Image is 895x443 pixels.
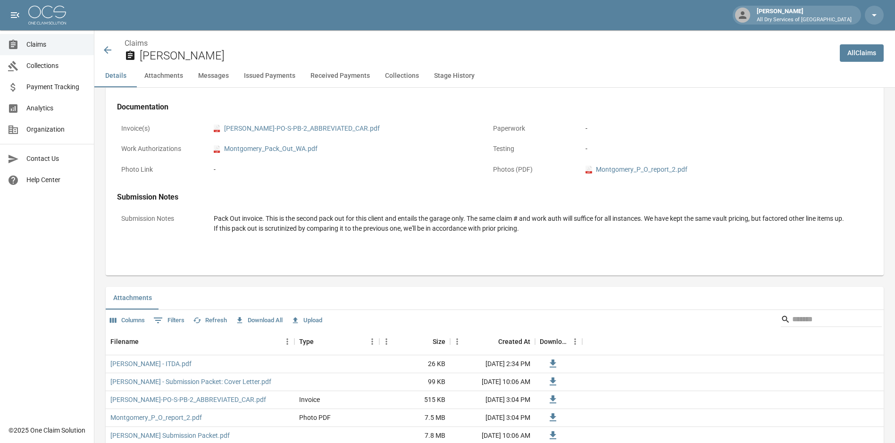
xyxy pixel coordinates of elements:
[6,6,25,25] button: open drawer
[236,65,303,87] button: Issued Payments
[540,328,568,355] div: Download
[427,65,482,87] button: Stage History
[489,140,574,158] p: Testing
[450,391,535,409] div: [DATE] 3:04 PM
[498,328,530,355] div: Created At
[450,328,535,355] div: Created At
[586,144,845,154] div: -
[8,426,85,435] div: © 2025 One Claim Solution
[117,140,202,158] p: Work Authorizations
[110,395,266,404] a: [PERSON_NAME]-PO-S-PB-2_ABBREVIATED_CAR.pdf
[289,313,325,328] button: Upload
[26,154,86,164] span: Contact Us
[214,124,380,134] a: pdf[PERSON_NAME]-PO-S-PB-2_ABBREVIATED_CAR.pdf
[450,355,535,373] div: [DATE] 2:34 PM
[117,160,202,179] p: Photo Link
[450,373,535,391] div: [DATE] 10:06 AM
[117,192,849,202] h4: Submission Notes
[110,377,271,386] a: [PERSON_NAME] - Submission Packet: Cover Letter.pdf
[294,328,379,355] div: Type
[110,431,230,440] a: [PERSON_NAME] Submission Packet.pdf
[489,160,574,179] p: Photos (PDF)
[117,102,849,112] h4: Documentation
[106,287,884,309] div: related-list tabs
[140,49,832,63] h2: [PERSON_NAME]
[379,391,450,409] div: 515 KB
[379,334,393,349] button: Menu
[535,328,582,355] div: Download
[379,409,450,427] div: 7.5 MB
[299,413,331,422] div: Photo PDF
[26,40,86,50] span: Claims
[125,38,832,49] nav: breadcrumb
[280,334,294,349] button: Menu
[757,16,852,24] p: All Dry Services of [GEOGRAPHIC_DATA]
[94,65,895,87] div: anchor tabs
[117,119,202,138] p: Invoice(s)
[379,355,450,373] div: 26 KB
[379,328,450,355] div: Size
[26,125,86,134] span: Organization
[151,313,187,328] button: Show filters
[191,65,236,87] button: Messages
[26,82,86,92] span: Payment Tracking
[299,328,314,355] div: Type
[489,119,574,138] p: Paperwork
[586,165,687,175] a: pdfMontgomery_P_O_report_2.pdf
[214,214,845,234] div: Pack Out invoice. This is the second pack out for this client and entails the garage only. The sa...
[110,413,202,422] a: Montgomery_P_O_report_2.pdf
[586,124,845,134] div: -
[26,103,86,113] span: Analytics
[365,334,379,349] button: Menu
[568,334,582,349] button: Menu
[28,6,66,25] img: ocs-logo-white-transparent.png
[450,409,535,427] div: [DATE] 3:04 PM
[106,328,294,355] div: Filename
[137,65,191,87] button: Attachments
[110,359,192,368] a: [PERSON_NAME] - ITDA.pdf
[94,65,137,87] button: Details
[781,312,882,329] div: Search
[840,44,884,62] a: AllClaims
[26,175,86,185] span: Help Center
[433,328,445,355] div: Size
[106,287,159,309] button: Attachments
[26,61,86,71] span: Collections
[303,65,377,87] button: Received Payments
[191,313,229,328] button: Refresh
[753,7,855,24] div: [PERSON_NAME]
[299,395,320,404] div: Invoice
[214,165,473,175] div: -
[377,65,427,87] button: Collections
[125,39,148,48] a: Claims
[117,209,202,228] p: Submission Notes
[233,313,285,328] button: Download All
[108,313,147,328] button: Select columns
[450,334,464,349] button: Menu
[110,328,139,355] div: Filename
[379,373,450,391] div: 99 KB
[214,144,318,154] a: pdfMontgomery_Pack_Out_WA.pdf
